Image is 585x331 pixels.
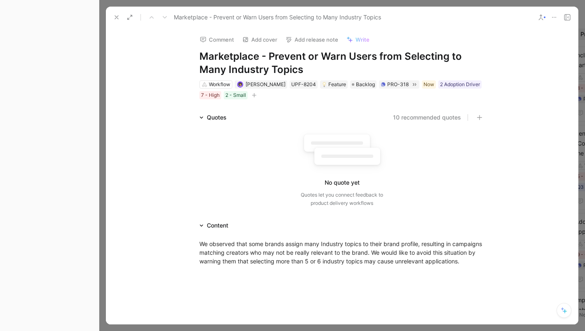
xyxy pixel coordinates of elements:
div: Content [196,221,232,230]
div: 2 - Small [225,91,246,99]
div: Content [207,221,228,230]
button: Add cover [239,34,281,45]
div: Backlog [350,80,377,89]
div: We observed that some brands assign many Industry topics to their brand profile, resulting in cam... [199,239,484,265]
div: Quotes [207,113,227,122]
button: Add release note [282,34,342,45]
div: Quotes [196,113,230,122]
div: Workflow [209,80,230,89]
span: Marketplace - Prevent or Warn Users from Selecting to Many Industry Topics [174,12,381,22]
span: Backlog [356,80,375,89]
div: Feature [322,80,346,89]
img: 💡 [322,82,327,87]
button: Comment [196,34,238,45]
div: 2 Adoption Driver [440,80,480,89]
h1: Marketplace - Prevent or Warn Users from Selecting to Many Industry Topics [199,50,484,76]
div: 💡Feature [320,80,348,89]
div: No quote yet [325,178,360,188]
div: 7 - High [201,91,220,99]
div: UPF-8204 [291,80,316,89]
div: PRO-318 [387,80,409,89]
div: Quotes let you connect feedback to product delivery workflows [301,191,383,207]
img: avatar [238,82,242,87]
span: [PERSON_NAME] [246,81,285,87]
button: Write [343,34,373,45]
span: Write [356,36,370,43]
div: Now [424,80,434,89]
button: 10 recommended quotes [393,113,461,122]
